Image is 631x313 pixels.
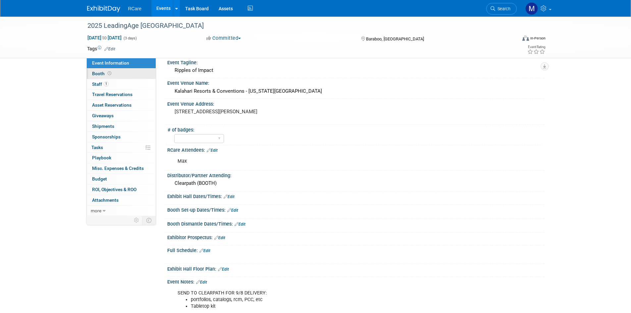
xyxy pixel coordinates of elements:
[87,195,156,205] a: Attachments
[92,124,114,129] span: Shipments
[87,121,156,131] a: Shipments
[167,233,544,241] div: Exhibitor Prospectus:
[92,71,113,76] span: Booth
[101,35,108,40] span: to
[87,69,156,79] a: Booth
[92,60,129,66] span: Event Information
[92,197,119,203] span: Attachments
[167,245,544,254] div: Full Schedule:
[172,178,539,188] div: Clearpath (BOOTH)
[87,100,156,110] a: Asset Reservations
[87,142,156,153] a: Tasks
[366,36,424,41] span: Baraboo, [GEOGRAPHIC_DATA]
[167,264,544,273] div: Exhibit Hall Floor Plan:
[196,280,207,285] a: Edit
[87,163,156,174] a: Misc. Expenses & Credits
[168,125,541,133] div: # of badges:
[92,176,107,182] span: Budget
[522,35,529,41] img: Format-Inperson.png
[92,92,132,97] span: Travel Reservations
[167,219,544,228] div: Booth Dismantle Dates/Times:
[167,277,544,286] div: Event Notes:
[167,145,544,154] div: RCare Attendees:
[87,111,156,121] a: Giveaways
[224,194,235,199] a: Edit
[128,6,141,11] span: RCare
[104,81,109,86] span: 1
[87,153,156,163] a: Playbook
[87,174,156,184] a: Budget
[478,34,546,44] div: Event Format
[167,99,544,107] div: Event Venue Address:
[172,86,539,96] div: Kalahari Resorts & Conventions - [US_STATE][GEOGRAPHIC_DATA]
[92,166,144,171] span: Misc. Expenses & Credits
[131,216,142,225] td: Personalize Event Tab Strip
[218,267,229,272] a: Edit
[87,89,156,100] a: Travel Reservations
[173,155,471,168] div: Max
[85,20,507,32] div: 2025 LeadingAge [GEOGRAPHIC_DATA]
[167,191,544,200] div: Exhibit Hall Dates/Times:
[172,65,539,76] div: Ripples of Impact
[530,36,546,41] div: In-Person
[167,58,544,66] div: Event Tagline:
[204,35,243,42] button: Committed
[91,208,101,213] span: more
[92,134,121,139] span: Sponsorships
[175,109,317,115] pre: [STREET_ADDRESS][PERSON_NAME]
[486,3,517,15] a: Search
[92,155,111,160] span: Playbook
[167,205,544,214] div: Booth Set-up Dates/Times:
[235,222,245,227] a: Edit
[173,287,471,313] div: SEND TO CLEARPATH FOR 9/8 DELIVERY:
[87,58,156,68] a: Event Information
[92,113,114,118] span: Giveaways
[87,45,115,52] td: Tags
[91,145,103,150] span: Tasks
[167,171,544,179] div: Distributor/Partner Attending:
[142,216,156,225] td: Toggle Event Tabs
[191,296,467,303] li: portfolios, catalogs, rcm, PCC, etc
[87,35,122,41] span: [DATE] [DATE]
[87,79,156,89] a: Staff1
[87,6,120,12] img: ExhibitDay
[92,187,136,192] span: ROI, Objectives & ROO
[199,248,210,253] a: Edit
[92,102,131,108] span: Asset Reservations
[191,303,467,310] li: Tabletop kit
[214,235,225,240] a: Edit
[167,78,544,86] div: Event Venue Name:
[87,184,156,195] a: ROI, Objectives & ROO
[227,208,238,213] a: Edit
[525,2,538,15] img: Mila Vasquez
[527,45,545,49] div: Event Rating
[123,36,137,40] span: (3 days)
[207,148,218,153] a: Edit
[87,132,156,142] a: Sponsorships
[495,6,510,11] span: Search
[106,71,113,76] span: Booth not reserved yet
[92,81,109,87] span: Staff
[104,47,115,51] a: Edit
[87,206,156,216] a: more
